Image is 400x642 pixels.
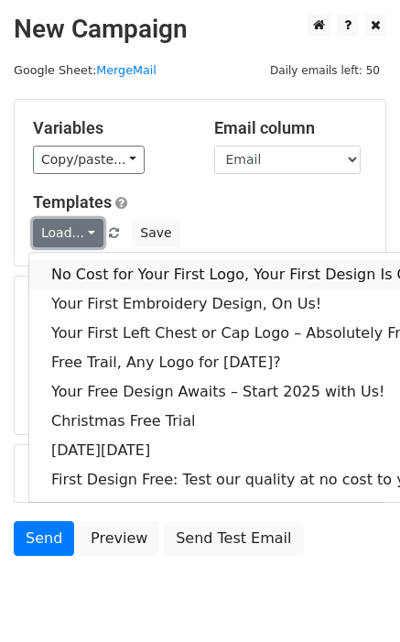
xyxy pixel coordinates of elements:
a: Send Test Email [164,521,303,556]
a: Load... [33,219,103,247]
a: Copy/paste... [33,146,145,174]
h2: New Campaign [14,14,386,45]
a: Send [14,521,74,556]
a: Templates [33,192,112,212]
a: Preview [79,521,159,556]
span: Daily emails left: 50 [264,60,386,81]
h5: Variables [33,118,187,138]
a: Daily emails left: 50 [264,63,386,77]
iframe: Chat Widget [308,554,400,642]
small: Google Sheet: [14,63,157,77]
button: Save [132,219,179,247]
h5: Email column [214,118,368,138]
a: MergeMail [96,63,157,77]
